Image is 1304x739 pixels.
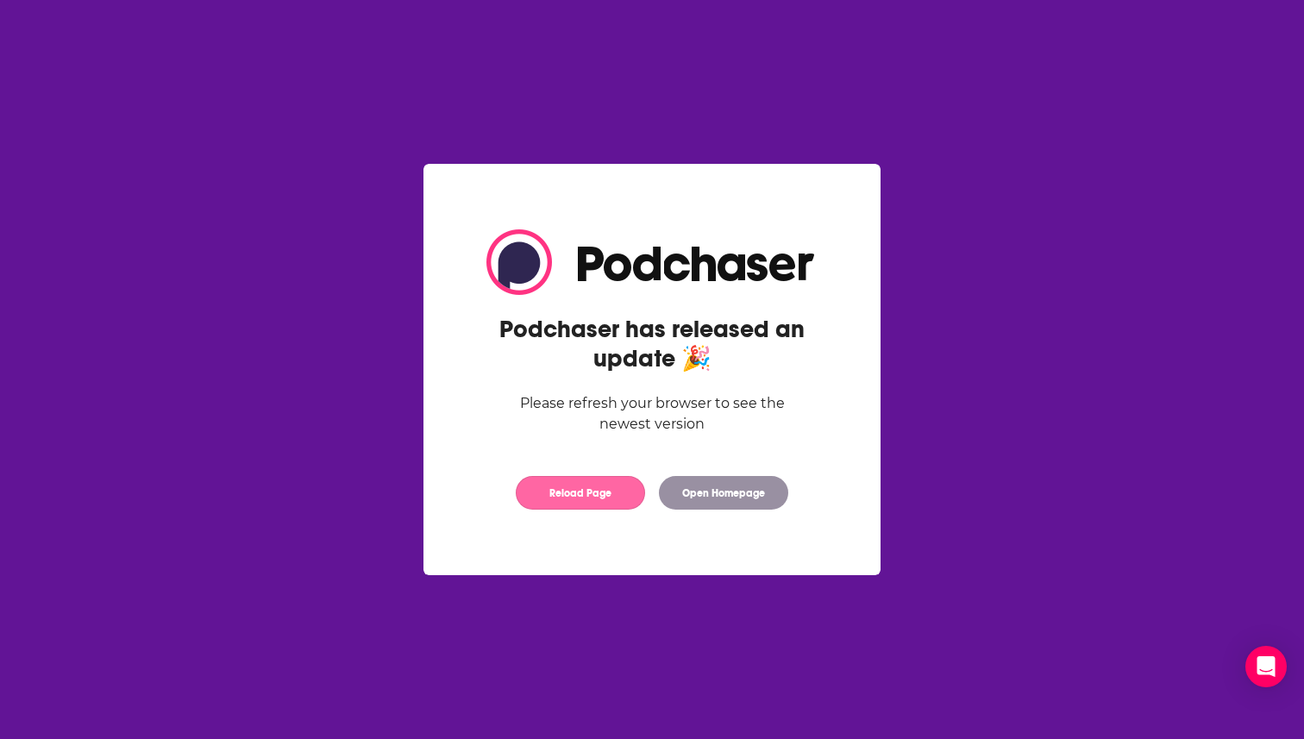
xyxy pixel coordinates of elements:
[659,476,788,510] button: Open Homepage
[486,315,818,373] h2: Podchaser has released an update 🎉
[516,476,645,510] button: Reload Page
[1245,646,1287,687] div: Open Intercom Messenger
[486,393,818,435] div: Please refresh your browser to see the newest version
[486,229,818,295] img: Logo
